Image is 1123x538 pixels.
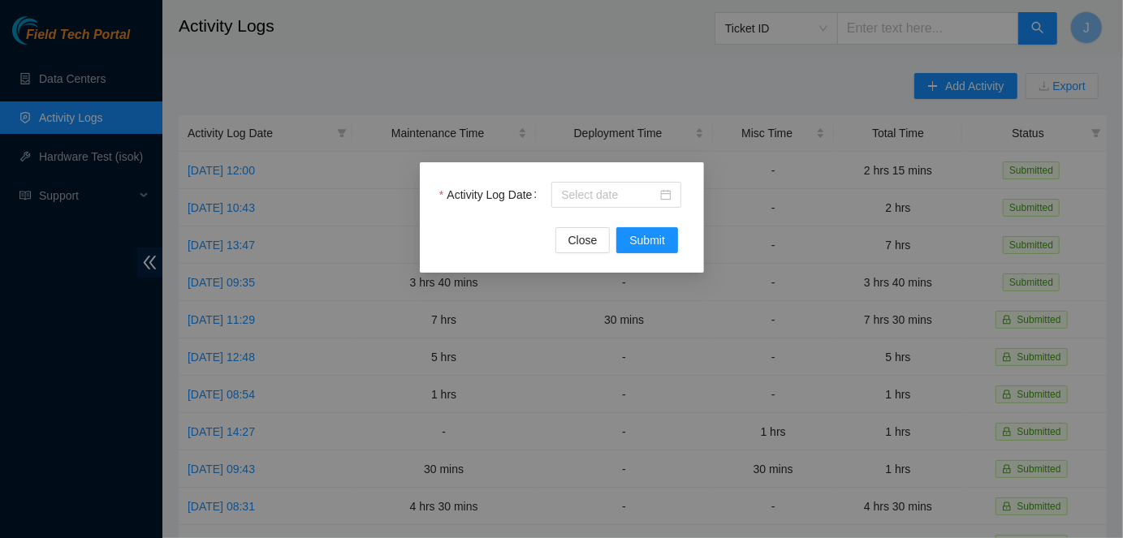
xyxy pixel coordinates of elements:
[555,227,610,253] button: Close
[561,186,657,204] input: Activity Log Date
[439,182,543,208] label: Activity Log Date
[629,231,665,249] span: Submit
[616,227,678,253] button: Submit
[568,231,597,249] span: Close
